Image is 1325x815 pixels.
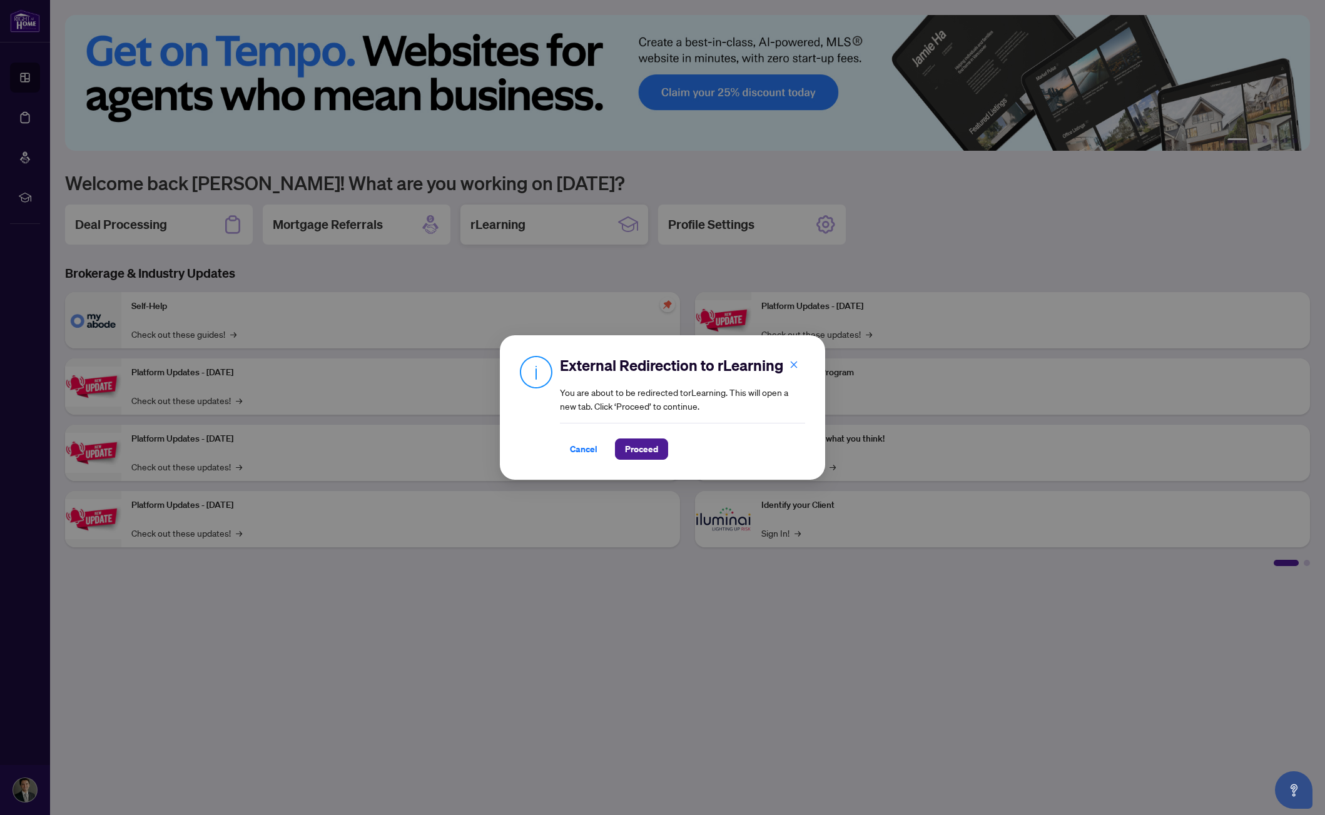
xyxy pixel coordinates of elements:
button: Proceed [615,438,668,460]
img: Info Icon [520,355,552,388]
h2: External Redirection to rLearning [560,355,805,375]
span: Proceed [625,439,658,459]
button: Cancel [560,438,607,460]
div: You are about to be redirected to rLearning . This will open a new tab. Click ‘Proceed’ to continue. [560,355,805,460]
button: Open asap [1275,771,1312,809]
span: Cancel [570,439,597,459]
span: close [789,360,798,369]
